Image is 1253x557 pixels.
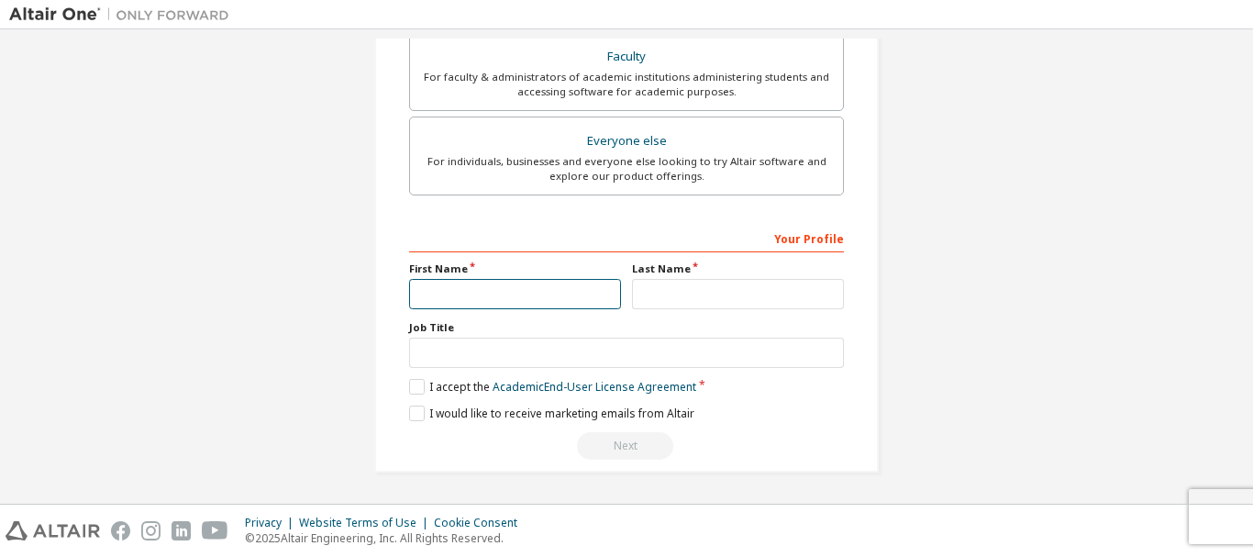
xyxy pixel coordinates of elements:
[245,516,299,530] div: Privacy
[6,521,100,540] img: altair_logo.svg
[493,379,696,395] a: Academic End-User License Agreement
[202,521,228,540] img: youtube.svg
[299,516,434,530] div: Website Terms of Use
[9,6,238,24] img: Altair One
[141,521,161,540] img: instagram.svg
[632,262,844,276] label: Last Name
[409,432,844,460] div: Read and acccept EULA to continue
[409,320,844,335] label: Job Title
[245,530,528,546] p: © 2025 Altair Engineering, Inc. All Rights Reserved.
[421,128,832,154] div: Everyone else
[409,262,621,276] label: First Name
[434,516,528,530] div: Cookie Consent
[111,521,130,540] img: facebook.svg
[172,521,191,540] img: linkedin.svg
[421,70,832,99] div: For faculty & administrators of academic institutions administering students and accessing softwa...
[421,44,832,70] div: Faculty
[409,406,694,421] label: I would like to receive marketing emails from Altair
[421,154,832,184] div: For individuals, businesses and everyone else looking to try Altair software and explore our prod...
[409,379,696,395] label: I accept the
[409,223,844,252] div: Your Profile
